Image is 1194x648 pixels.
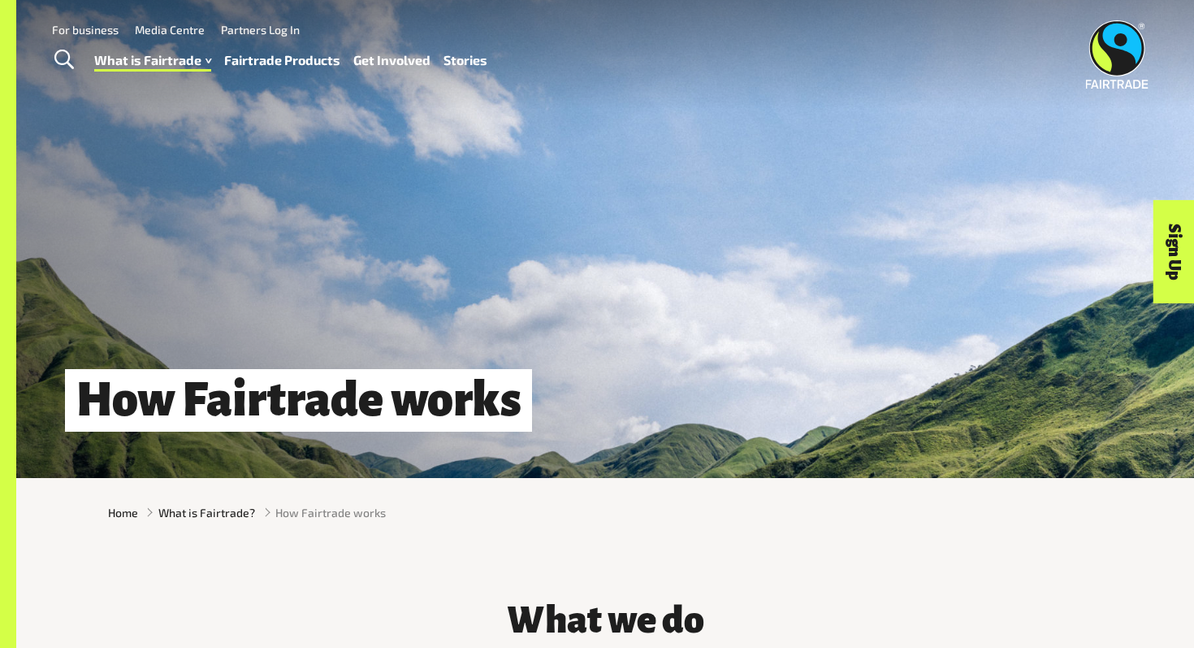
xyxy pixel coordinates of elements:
a: Get Involved [353,49,430,72]
span: How Fairtrade works [275,504,386,521]
a: What is Fairtrade [94,49,211,72]
a: What is Fairtrade? [158,504,255,521]
h3: What we do [361,600,849,641]
h1: How Fairtrade works [65,369,532,432]
a: Stories [443,49,487,72]
a: Home [108,504,138,521]
a: Partners Log In [221,23,300,37]
a: Media Centre [135,23,205,37]
a: For business [52,23,119,37]
a: Fairtrade Products [224,49,340,72]
a: Toggle Search [44,40,84,80]
img: Fairtrade Australia New Zealand logo [1086,20,1149,89]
